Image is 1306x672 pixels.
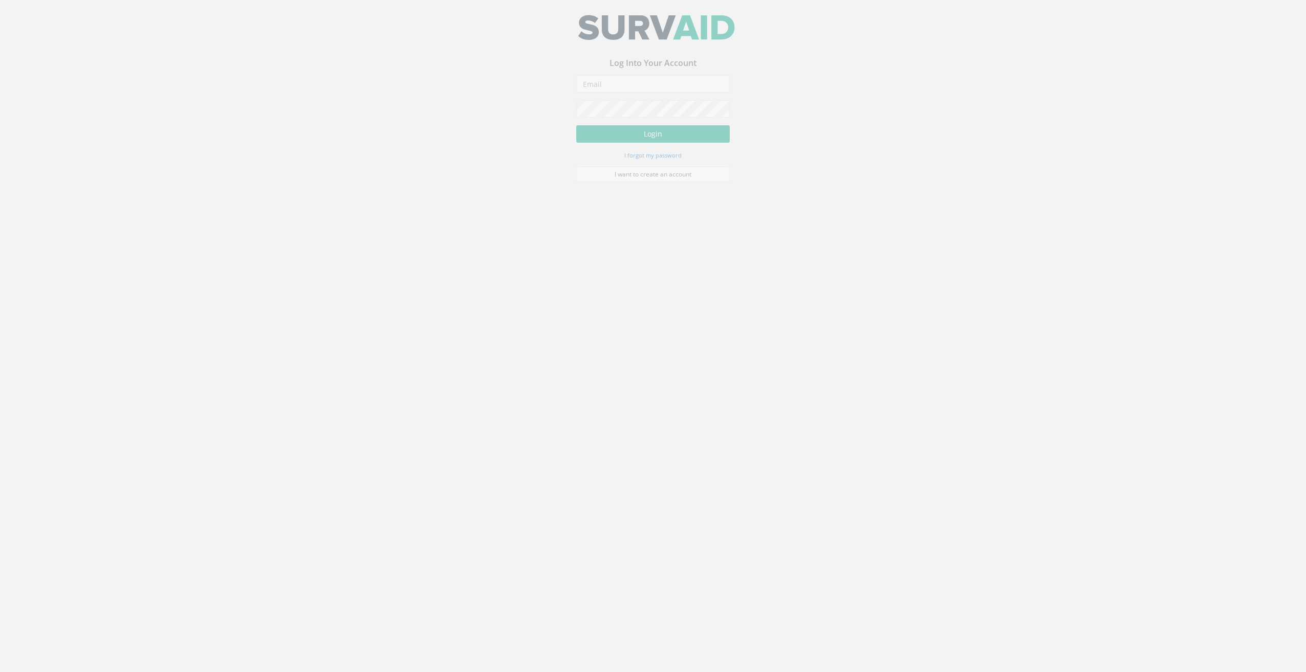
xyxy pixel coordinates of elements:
[576,172,730,188] a: I want to create an account
[576,131,730,148] button: Login
[576,81,730,98] input: Email
[624,157,682,165] small: I forgot my password
[624,156,682,165] a: I forgot my password
[576,64,730,74] h3: Log Into Your Account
